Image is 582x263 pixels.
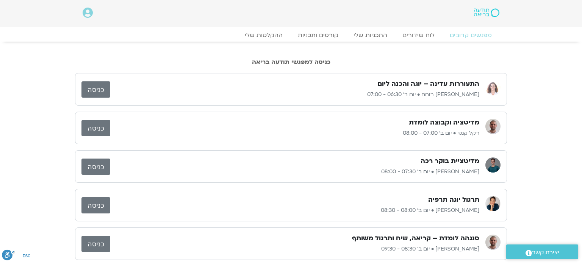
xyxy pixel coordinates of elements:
img: אורי דאובר [485,157,501,173]
p: [PERSON_NAME] • יום ב׳ 08:30 - 09:30 [110,244,479,254]
p: דקל קנטי • יום ב׳ 07:00 - 08:00 [110,129,479,138]
img: דקל קנטי [485,119,501,134]
a: לוח שידורים [395,31,442,39]
img: דקל קנטי [485,235,501,250]
span: יצירת קשר [532,247,559,258]
a: כניסה [81,81,110,98]
p: [PERSON_NAME] רוחם • יום ב׳ 06:30 - 07:00 [110,90,479,99]
a: יצירת קשר [506,244,578,259]
img: אורנה סמלסון רוחם [485,80,501,95]
img: יעל אלנברג [485,196,501,211]
h3: מדיטציית בוקר רכה [421,157,479,166]
h3: התעוררות עדינה – יוגה והכנה ליום [377,79,479,89]
a: ההקלטות שלי [237,31,290,39]
h3: סנגהה לומדת – קריאה, שיח ותרגול משותף [352,234,479,243]
a: כניסה [81,159,110,175]
h3: מדיטציה וקבוצה לומדת [409,118,479,127]
a: כניסה [81,120,110,136]
a: כניסה [81,236,110,252]
h2: כניסה למפגשי תודעה בריאה [75,59,507,65]
p: [PERSON_NAME] • יום ב׳ 08:00 - 08:30 [110,206,479,215]
a: מפגשים קרובים [442,31,499,39]
a: התכניות שלי [346,31,395,39]
a: כניסה [81,197,110,213]
p: [PERSON_NAME] • יום ב׳ 07:30 - 08:00 [110,167,479,176]
h3: תרגול יוגה תרפיה [428,195,479,204]
nav: Menu [83,31,499,39]
a: קורסים ותכניות [290,31,346,39]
